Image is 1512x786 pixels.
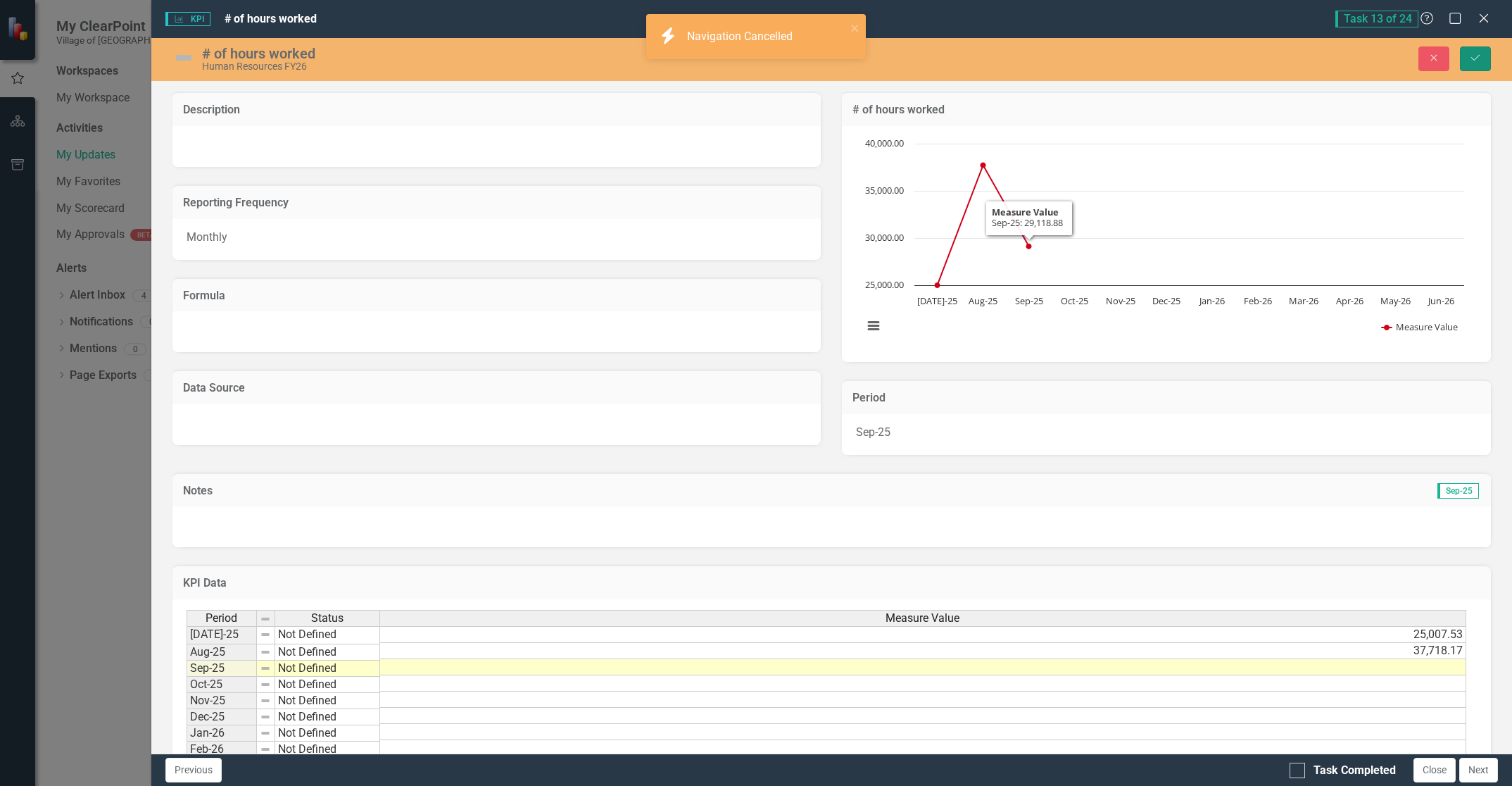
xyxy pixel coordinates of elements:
[1106,294,1135,307] text: Nov-25
[275,742,380,758] td: Not Defined
[202,61,917,72] div: Human Resources FY26
[917,294,957,307] text: [DATE]-25
[1290,294,1319,307] text: Mar-26
[886,612,959,625] span: Measure Value
[187,644,257,661] td: Aug-25
[1245,294,1273,307] text: Feb-26
[260,663,271,674] img: 8DAGhfEEPCf229AAAAAElFTkSuQmCC
[1380,294,1411,307] text: May-26
[183,104,811,116] h3: Description
[852,392,1480,404] h3: Period
[187,709,257,725] td: Dec-25
[172,46,195,69] img: Not Defined
[856,137,1477,348] div: Chart. Highcharts interactive chart.
[1437,483,1479,499] span: Sep-25
[1413,758,1456,782] button: Close
[225,12,317,25] span: # of hours worked
[981,163,986,168] path: Aug-25, 37,718.17. Measure Value.
[275,709,380,725] td: Not Defined
[260,629,271,640] img: 8DAGhfEEPCf229AAAAAElFTkSuQmCC
[1198,294,1225,307] text: Jan-26
[1427,294,1454,307] text: Jun-26
[187,626,257,644] td: [DATE]-25
[183,577,1480,589] h3: KPI Data
[187,742,257,758] td: Feb-26
[1382,320,1459,332] button: Show Measure Value
[865,231,904,244] text: 30,000.00
[275,626,380,644] td: Not Defined
[856,137,1471,348] svg: Interactive chart
[1015,294,1043,307] text: Sep-25
[850,20,860,36] button: close
[275,725,380,742] td: Not Defined
[172,219,821,260] div: Monthly
[187,677,257,693] td: Oct-25
[1152,294,1180,307] text: Dec-25
[187,661,257,677] td: Sep-25
[275,644,380,661] td: Not Defined
[206,612,237,625] span: Period
[852,104,1480,116] h3: # of hours worked
[165,758,222,782] button: Previous
[865,278,904,291] text: 25,000.00
[863,316,883,335] button: View chart menu, Chart
[260,744,271,755] img: 8DAGhfEEPCf229AAAAAElFTkSuQmCC
[865,184,904,196] text: 35,000.00
[202,46,917,61] div: # of hours worked
[1313,763,1396,779] div: Task Completed
[183,382,811,394] h3: Data Source
[275,693,380,709] td: Not Defined
[865,137,904,149] text: 40,000.00
[183,485,712,497] h3: Notes
[260,647,271,658] img: 8DAGhfEEPCf229AAAAAElFTkSuQmCC
[275,661,380,677] td: Not Defined
[165,12,210,26] span: KPI
[187,693,257,709] td: Nov-25
[275,677,380,693] td: Not Defined
[1459,758,1498,782] button: Next
[687,29,796,45] div: Navigation Cancelled
[842,414,1491,455] div: Sep-25
[380,643,1466,659] td: 37,718.17
[1026,244,1032,249] path: Sep-25, 29,118.88. Measure Value.
[183,196,811,209] h3: Reporting Frequency
[1336,294,1363,307] text: Apr-26
[311,612,344,625] span: Status
[260,695,271,706] img: 8DAGhfEEPCf229AAAAAElFTkSuQmCC
[1061,294,1089,307] text: Oct-25
[380,626,1466,643] td: 25,007.53
[935,282,940,288] path: Jul-25, 25,007.53. Measure Value.
[1335,11,1418,27] span: Task 13 of 24
[260,613,271,625] img: 8DAGhfEEPCf229AAAAAElFTkSuQmCC
[187,725,257,742] td: Jan-26
[260,679,271,690] img: 8DAGhfEEPCf229AAAAAElFTkSuQmCC
[260,711,271,723] img: 8DAGhfEEPCf229AAAAAElFTkSuQmCC
[260,728,271,739] img: 8DAGhfEEPCf229AAAAAElFTkSuQmCC
[183,289,811,302] h3: Formula
[969,294,998,307] text: Aug-25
